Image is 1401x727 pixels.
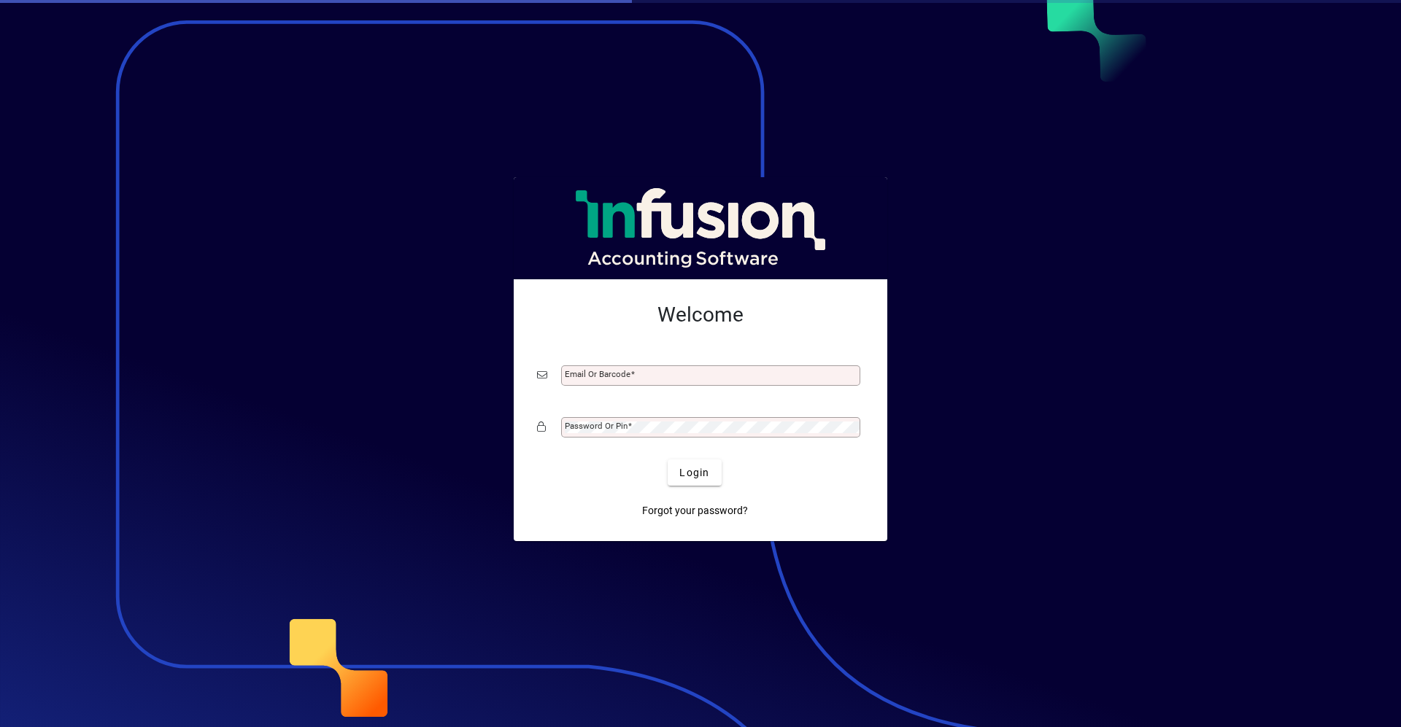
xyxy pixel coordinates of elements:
[565,369,630,379] mat-label: Email or Barcode
[537,303,864,327] h2: Welcome
[679,465,709,481] span: Login
[636,497,754,524] a: Forgot your password?
[668,459,721,486] button: Login
[642,503,748,518] span: Forgot your password?
[565,421,628,431] mat-label: Password or Pin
